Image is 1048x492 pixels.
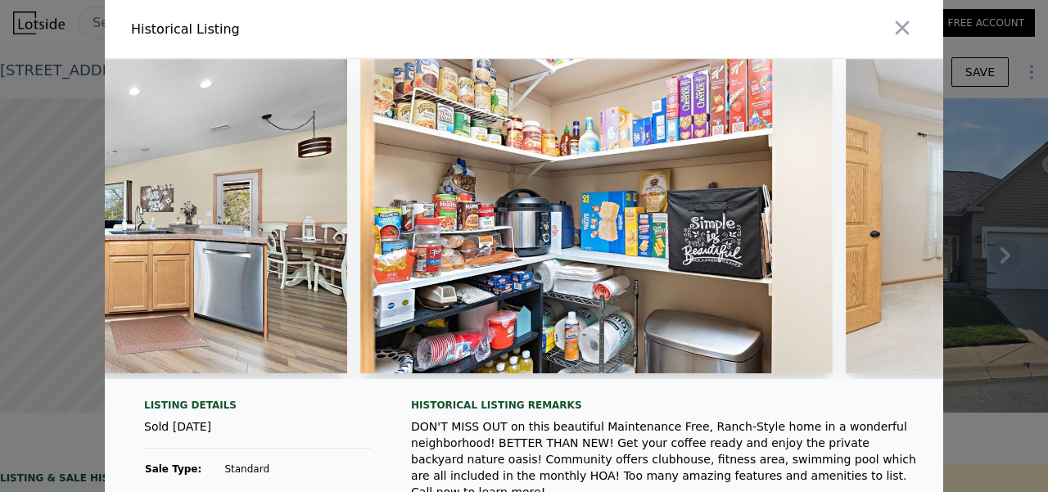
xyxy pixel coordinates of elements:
td: Standard [224,462,372,476]
strong: Sale Type: [145,463,201,475]
div: Historical Listing remarks [411,399,917,412]
div: Sold [DATE] [144,418,372,449]
div: Historical Listing [131,20,517,39]
img: Property Img [360,59,833,373]
div: Listing Details [144,399,372,418]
